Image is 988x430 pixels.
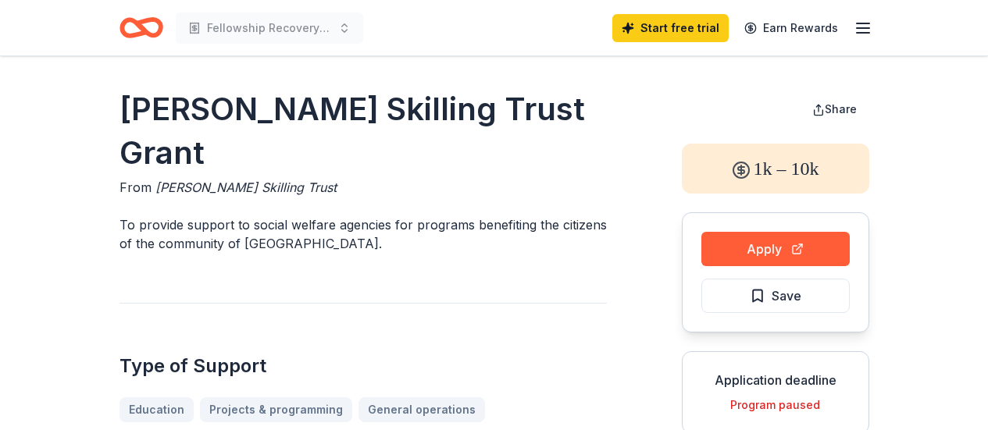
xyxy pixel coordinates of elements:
div: Application deadline [695,371,856,389]
a: Education [119,397,194,422]
a: Home [119,9,163,46]
h1: [PERSON_NAME] Skilling Trust Grant [119,87,607,175]
a: Earn Rewards [735,14,847,42]
span: [PERSON_NAME] Skilling Trust [155,179,337,195]
span: Save [772,286,801,306]
span: Fellowship Recovery Community Organization [207,19,332,37]
a: Start free trial [612,14,729,42]
button: Save [701,279,850,313]
button: Apply [701,232,850,266]
div: 1k – 10k [682,144,869,194]
span: Share [825,102,857,115]
button: Fellowship Recovery Community Organization [176,12,363,44]
div: Program paused [695,396,856,414]
div: From [119,178,607,197]
p: To provide support to social welfare agencies for programs benefiting the citizens of the communi... [119,215,607,253]
button: Share [800,94,869,125]
a: Projects & programming [200,397,352,422]
h2: Type of Support [119,354,607,378]
a: General operations [358,397,485,422]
